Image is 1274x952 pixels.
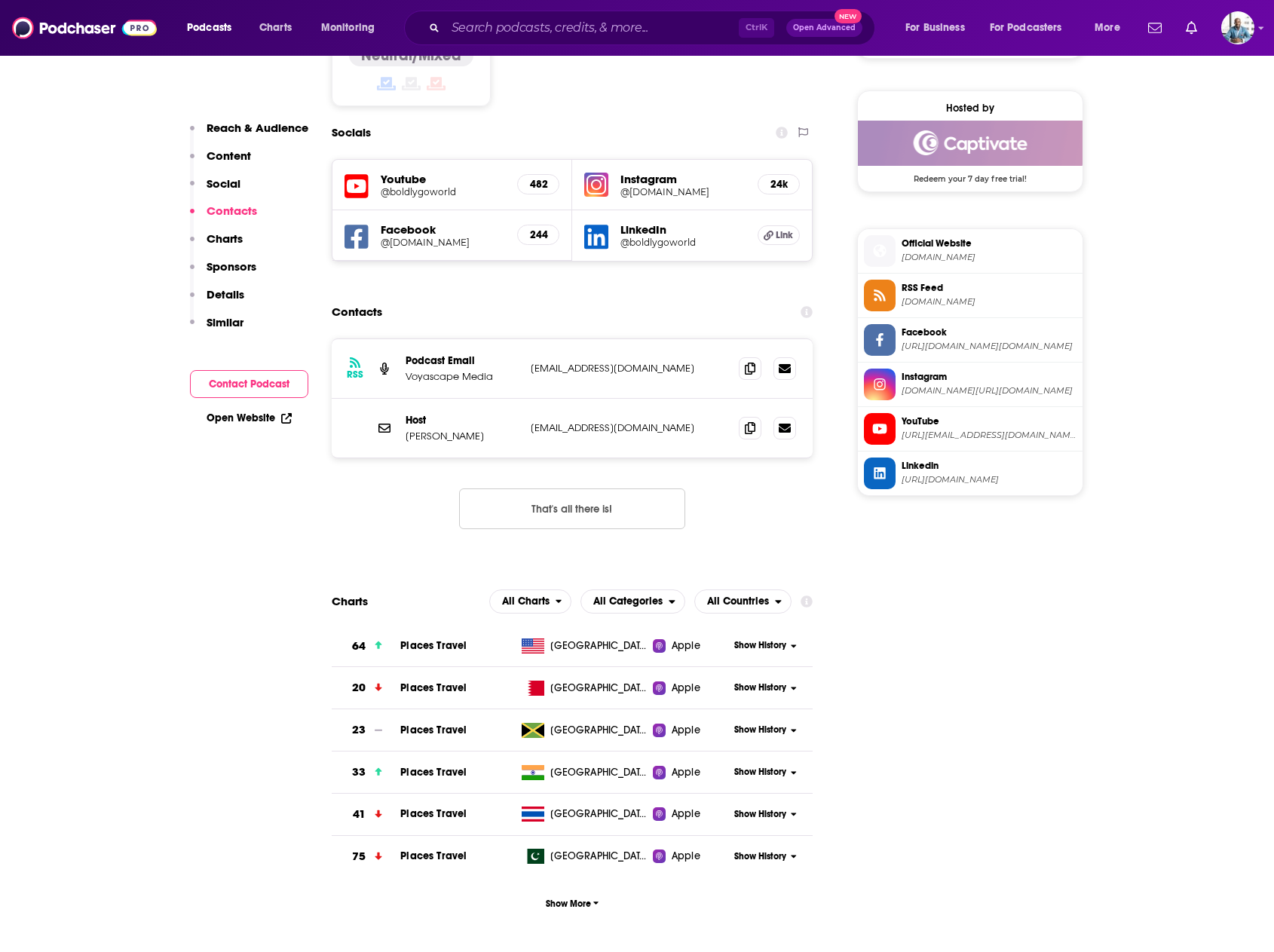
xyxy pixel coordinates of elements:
[546,898,599,909] span: Show More
[905,17,965,38] span: For Business
[259,17,292,38] span: Charts
[786,19,862,37] button: Open AdvancedNew
[381,186,505,197] h5: @boldlygoworld
[406,414,519,427] p: Host
[734,766,786,779] span: Show History
[550,807,648,822] span: Thailand
[734,639,786,652] span: Show History
[864,324,1076,356] a: Facebook[URL][DOMAIN_NAME][DOMAIN_NAME]
[190,176,240,204] button: Social
[730,724,802,736] button: Show History
[653,723,729,738] a: Apple
[190,121,308,148] button: Reach & Audience
[620,222,746,237] h5: LinkedIn
[176,16,251,40] button: open menu
[734,724,786,736] span: Show History
[353,806,366,823] h3: 41
[1095,17,1120,38] span: More
[400,639,467,652] a: Places Travel
[332,751,400,793] a: 33
[459,488,685,529] button: Nothing here.
[902,237,1076,250] span: Official Website
[653,765,729,780] a: Apple
[770,178,787,191] h5: 24k
[207,287,244,302] p: Details
[902,459,1076,473] span: Linkedin
[980,16,1084,40] button: open menu
[653,681,729,696] a: Apple
[190,259,256,287] button: Sponsors
[902,415,1076,428] span: YouTube
[207,176,240,191] p: Social
[1221,11,1254,44] img: User Profile
[734,808,786,821] span: Show History
[352,764,366,781] h3: 33
[730,850,802,863] button: Show History
[400,766,467,779] a: Places Travel
[694,589,792,614] button: open menu
[902,326,1076,339] span: Facebook
[739,18,774,38] span: Ctrl K
[400,849,467,862] a: Places Travel
[1180,15,1203,41] a: Show notifications dropdown
[381,237,505,248] a: @[DOMAIN_NAME]
[381,222,505,237] h5: Facebook
[531,421,727,434] p: [EMAIL_ADDRESS][DOMAIN_NAME]
[352,721,366,739] h3: 23
[311,16,394,40] button: open menu
[332,667,400,709] a: 20
[347,369,363,381] h3: RSS
[895,16,984,40] button: open menu
[584,173,608,197] img: iconImage
[758,225,800,245] a: Link
[858,102,1083,115] div: Hosted by
[550,681,648,696] span: Bahrain
[1142,15,1168,41] a: Show notifications dropdown
[858,166,1083,184] span: Redeem your 7 day free trial!
[620,237,746,248] a: @boldlygoworld
[332,594,368,608] h2: Charts
[580,589,685,614] button: open menu
[12,14,157,42] img: Podchaser - Follow, Share and Rate Podcasts
[190,315,243,343] button: Similar
[730,808,802,821] button: Show History
[207,412,292,424] a: Open Website
[321,17,375,38] span: Monitoring
[902,252,1076,263] span: revolutionizingyourjourney.blubrry.net
[332,626,400,667] a: 64
[406,354,519,367] p: Podcast Email
[835,9,862,23] span: New
[531,362,727,375] p: [EMAIL_ADDRESS][DOMAIN_NAME]
[1221,11,1254,44] button: Show profile menu
[858,121,1083,166] img: Captivate Deal: Redeem your 7 day free trial!
[352,848,366,865] h3: 75
[776,229,793,241] span: Link
[190,204,257,231] button: Contacts
[207,121,308,135] p: Reach & Audience
[516,723,654,738] a: [GEOGRAPHIC_DATA]
[734,681,786,694] span: Show History
[516,849,654,864] a: [GEOGRAPHIC_DATA]
[400,724,467,736] span: Places Travel
[864,235,1076,267] a: Official Website[DOMAIN_NAME]
[516,681,654,696] a: [GEOGRAPHIC_DATA]
[672,723,700,738] span: Apple
[516,807,654,822] a: [GEOGRAPHIC_DATA]
[864,413,1076,445] a: YouTube[URL][EMAIL_ADDRESS][DOMAIN_NAME]
[446,16,739,40] input: Search podcasts, credits, & more...
[332,298,382,326] h2: Contacts
[489,589,572,614] h2: Platforms
[207,204,257,218] p: Contacts
[550,638,648,654] span: United States
[672,849,700,864] span: Apple
[730,639,802,652] button: Show History
[190,370,308,398] button: Contact Podcast
[400,807,467,820] a: Places Travel
[406,430,519,442] p: [PERSON_NAME]
[864,458,1076,489] a: Linkedin[URL][DOMAIN_NAME]
[902,370,1076,384] span: Instagram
